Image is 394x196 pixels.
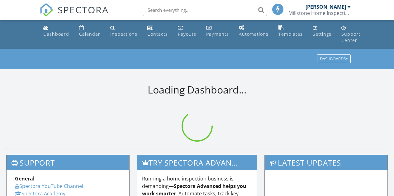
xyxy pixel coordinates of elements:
[15,175,35,182] strong: General
[137,155,256,170] h3: Try spectora advanced [DATE]
[77,22,103,40] a: Calendar
[43,31,69,37] div: Dashboard
[7,155,129,170] h3: Support
[41,22,72,40] a: Dashboard
[110,31,137,37] div: Inspections
[175,22,199,40] a: Payouts
[278,31,303,37] div: Templates
[145,22,170,40] a: Contacts
[143,4,267,16] input: Search everything...
[108,22,140,40] a: Inspections
[206,31,229,37] div: Payments
[288,10,351,16] div: Millstone Home Inspections
[204,22,231,40] a: Payments
[341,31,360,43] div: Support Center
[239,31,268,37] div: Automations
[58,3,109,16] span: SPECTORA
[320,57,348,61] div: Dashboards
[236,22,271,40] a: Automations (Basic)
[276,22,305,40] a: Templates
[147,31,168,37] div: Contacts
[40,3,53,17] img: The Best Home Inspection Software - Spectora
[265,155,387,170] h3: Latest Updates
[40,8,109,21] a: SPECTORA
[178,31,196,37] div: Payouts
[317,55,351,63] button: Dashboards
[310,22,334,40] a: Settings
[339,22,363,46] a: Support Center
[15,183,83,189] a: Spectora YouTube Channel
[79,31,100,37] div: Calendar
[306,4,346,10] div: [PERSON_NAME]
[313,31,331,37] div: Settings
